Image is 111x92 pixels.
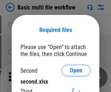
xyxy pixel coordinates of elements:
[20,27,91,33] div: Required files
[20,78,91,85] div: second.xlsx
[70,68,82,73] span: Open
[20,44,91,57] div: Please use “Open” to attach the files, then click Continue
[20,67,37,74] div: Second
[62,65,91,76] button: Open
